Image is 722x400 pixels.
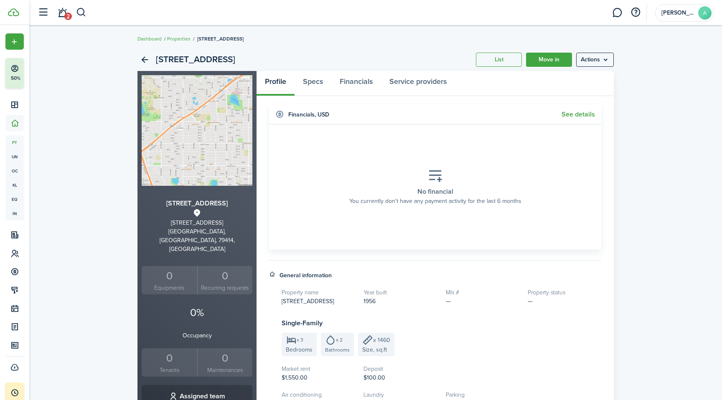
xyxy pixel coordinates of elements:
[297,337,303,342] span: x 3
[142,348,197,377] a: 0Tenants
[5,149,24,164] a: un
[381,71,455,96] a: Service providers
[325,346,350,354] span: Bathrooms
[417,187,453,197] placeholder-title: No financial
[5,135,24,149] a: pt
[364,390,437,399] h5: Laundry
[698,6,712,20] avatar-text: A
[8,8,19,16] img: TenantCloud
[5,206,24,220] a: in
[362,345,387,354] span: Size, sq.ft
[576,53,614,67] menu-btn: Actions
[144,366,195,375] small: Tenants
[286,345,313,354] span: Bedrooms
[576,53,614,67] button: Open menu
[282,390,355,399] h5: Air conditioning
[142,227,252,253] div: [GEOGRAPHIC_DATA], [GEOGRAPHIC_DATA], 79414, [GEOGRAPHIC_DATA]
[364,297,376,306] span: 1956
[167,35,191,43] a: Properties
[197,35,244,43] span: [STREET_ADDRESS]
[282,373,308,382] span: $1,550.00
[144,268,195,284] div: 0
[282,297,334,306] span: [STREET_ADDRESS]
[35,5,51,20] button: Open sidebar
[142,75,252,186] img: Property avatar
[446,390,519,399] h5: Parking
[142,331,252,340] p: Occupancy
[526,53,572,67] a: Move in
[446,297,451,306] span: —
[142,305,252,321] p: 0%
[197,348,253,377] a: 0Maintenances
[446,288,519,297] h5: Mls #
[5,192,24,206] a: eq
[282,318,601,329] h3: Single-Family
[144,284,195,292] small: Equipments
[144,350,195,366] div: 0
[5,58,75,88] button: 50%
[200,268,251,284] div: 0
[609,2,625,23] a: Messaging
[200,366,251,375] small: Maintenances
[137,53,152,67] a: Back
[364,373,385,382] span: $100.00
[364,365,437,373] h5: Deposit
[5,164,24,178] a: oc
[562,111,595,118] a: See details
[10,75,21,82] p: 50%
[54,2,70,23] a: Notifications
[142,198,252,209] h3: [STREET_ADDRESS]
[661,10,695,16] span: Aldo
[5,33,24,50] button: Open menu
[331,71,381,96] a: Financials
[364,288,437,297] h5: Year built
[64,13,72,20] span: 2
[76,5,86,20] button: Search
[282,288,355,297] h5: Property name
[200,284,251,292] small: Recurring requests
[200,350,251,366] div: 0
[156,53,235,67] h2: [STREET_ADDRESS]
[373,336,390,344] span: x 1460
[288,110,329,119] h4: Financials , USD
[137,35,162,43] a: Dashboard
[528,297,533,306] span: —
[142,218,252,227] div: [STREET_ADDRESS]
[476,53,522,67] a: List
[528,288,601,297] h5: Property status
[5,178,24,192] a: kl
[336,337,343,342] span: x 2
[280,271,332,280] h4: General information
[349,197,521,205] placeholder-description: You currently don't have any payment activity for the last 6 months
[295,71,331,96] a: Specs
[628,5,643,20] button: Open resource center
[282,365,355,373] h5: Market rent
[197,266,253,295] a: 0 Recurring requests
[142,266,197,295] a: 0Equipments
